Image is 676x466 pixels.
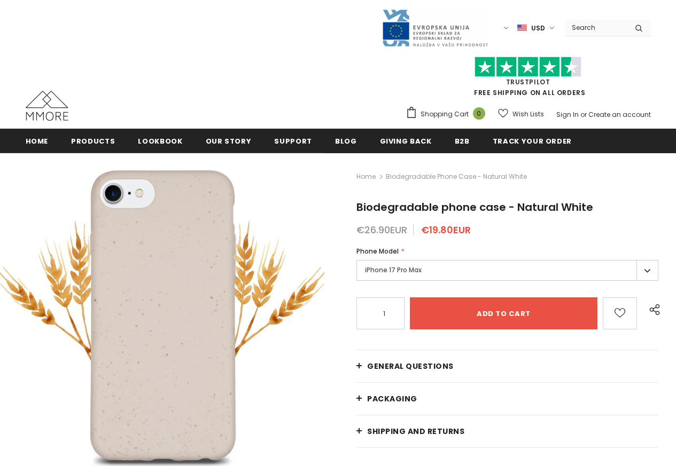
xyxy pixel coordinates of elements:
[367,426,464,437] span: Shipping and returns
[382,9,488,48] img: Javni Razpis
[367,393,417,404] span: PACKAGING
[382,23,488,32] a: Javni Razpis
[335,136,357,146] span: Blog
[406,106,491,122] a: Shopping Cart 0
[380,129,432,153] a: Giving back
[517,23,527,33] img: USD
[406,61,651,97] span: FREE SHIPPING ON ALL ORDERS
[71,136,115,146] span: Products
[335,129,357,153] a: Blog
[531,23,545,34] span: USD
[26,129,49,153] a: Home
[588,110,651,119] a: Create an account
[565,20,627,35] input: Search Site
[410,297,597,329] input: Add to cart
[455,129,470,153] a: B2B
[512,109,544,120] span: Wish Lists
[367,361,454,372] span: General Questions
[356,383,658,415] a: PACKAGING
[356,350,658,382] a: General Questions
[274,136,312,146] span: support
[138,129,182,153] a: Lookbook
[493,129,572,153] a: Track your order
[556,110,579,119] a: Sign In
[386,170,527,183] span: Biodegradable phone case - Natural White
[356,223,407,236] span: €26.90EUR
[475,57,581,77] img: Trust Pilot Stars
[206,129,252,153] a: Our Story
[473,107,485,120] span: 0
[26,91,68,121] img: MMORE Cases
[356,415,658,447] a: Shipping and returns
[356,170,376,183] a: Home
[506,77,550,86] a: Trustpilot
[274,129,312,153] a: support
[580,110,587,119] span: or
[493,136,572,146] span: Track your order
[356,247,399,256] span: Phone Model
[455,136,470,146] span: B2B
[71,129,115,153] a: Products
[498,105,544,123] a: Wish Lists
[421,223,471,236] span: €19.80EUR
[356,260,658,281] label: iPhone 17 Pro Max
[356,200,593,215] span: Biodegradable phone case - Natural White
[206,136,252,146] span: Our Story
[380,136,432,146] span: Giving back
[138,136,182,146] span: Lookbook
[26,136,49,146] span: Home
[421,109,469,120] span: Shopping Cart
